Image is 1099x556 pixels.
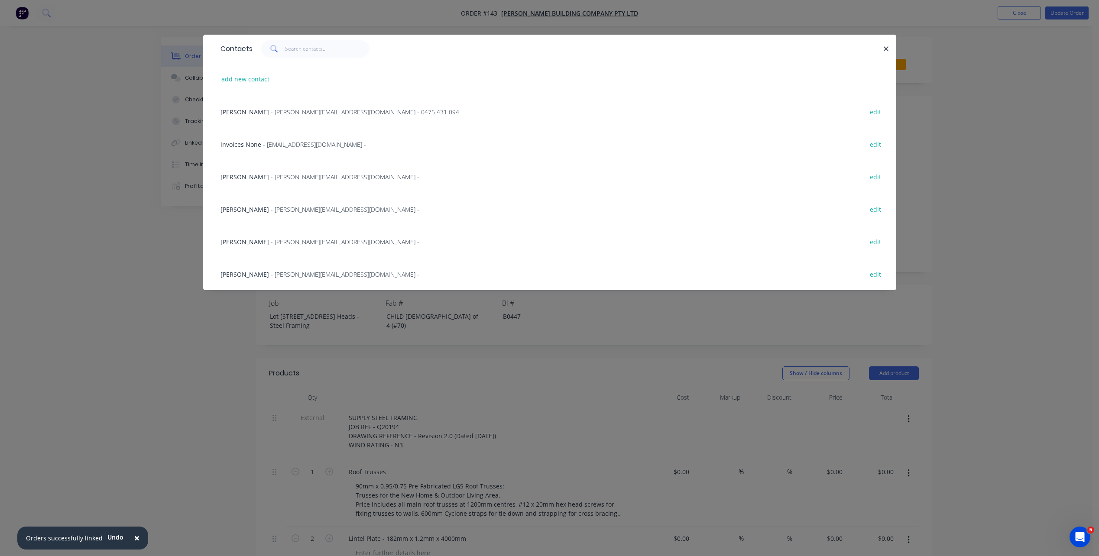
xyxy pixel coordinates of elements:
span: - [EMAIL_ADDRESS][DOMAIN_NAME] - [263,140,366,149]
button: edit [866,106,886,117]
span: - [PERSON_NAME][EMAIL_ADDRESS][DOMAIN_NAME] - [271,205,419,213]
button: Undo [103,531,128,544]
span: [PERSON_NAME] [220,108,269,116]
span: invoices None [220,140,261,149]
span: - [PERSON_NAME][EMAIL_ADDRESS][DOMAIN_NAME] - 0475 431 094 [271,108,459,116]
span: × [134,532,139,544]
div: Orders successfully linked [26,533,103,543]
button: edit [866,236,886,247]
div: Contacts [216,35,253,63]
span: [PERSON_NAME] [220,238,269,246]
span: - [PERSON_NAME][EMAIL_ADDRESS][DOMAIN_NAME] - [271,238,419,246]
span: - [PERSON_NAME][EMAIL_ADDRESS][DOMAIN_NAME] - [271,173,419,181]
span: 5 [1087,527,1094,533]
button: edit [866,171,886,182]
span: [PERSON_NAME] [220,173,269,181]
button: edit [866,203,886,215]
span: [PERSON_NAME] [220,270,269,278]
button: edit [866,138,886,150]
input: Search contacts... [285,40,370,58]
button: edit [866,268,886,280]
button: Close [126,528,148,549]
span: - [PERSON_NAME][EMAIL_ADDRESS][DOMAIN_NAME] - [271,270,419,278]
button: add new contact [217,73,274,85]
iframe: Intercom live chat [1070,527,1090,547]
span: [PERSON_NAME] [220,205,269,213]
